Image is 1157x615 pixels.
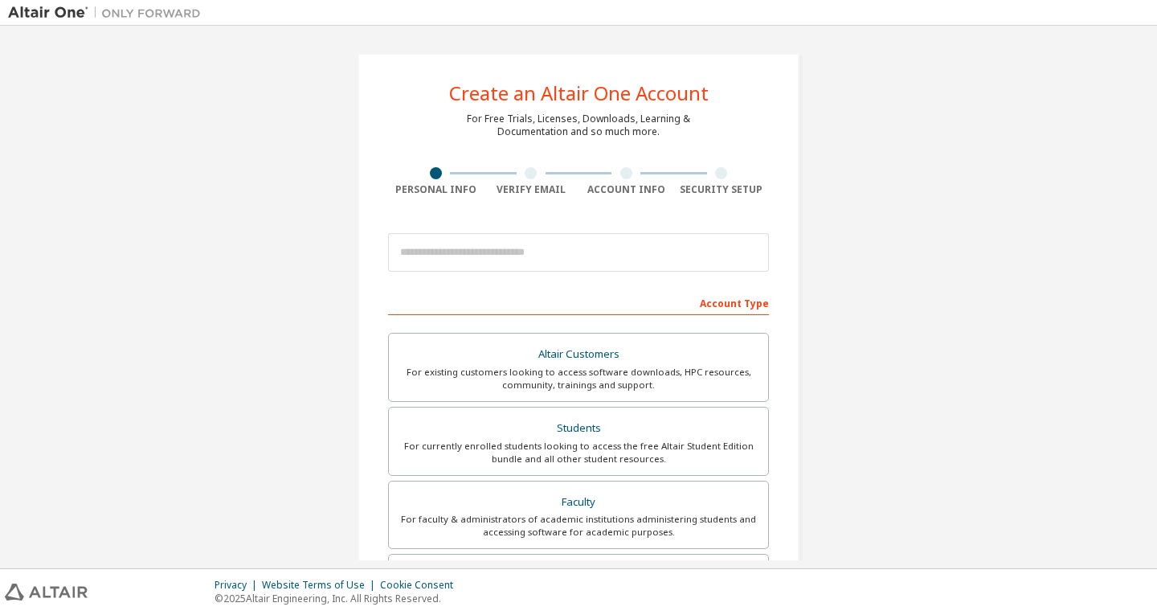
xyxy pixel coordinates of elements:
div: Students [399,417,758,440]
div: Cookie Consent [380,579,463,592]
div: Verify Email [484,183,579,196]
div: For existing customers looking to access software downloads, HPC resources, community, trainings ... [399,366,758,392]
div: Privacy [215,579,262,592]
p: © 2025 Altair Engineering, Inc. All Rights Reserved. [215,592,463,605]
div: For Free Trials, Licenses, Downloads, Learning & Documentation and so much more. [467,113,690,138]
div: Faculty [399,491,758,514]
div: Personal Info [388,183,484,196]
div: Website Terms of Use [262,579,380,592]
div: Account Info [578,183,674,196]
div: Account Type [388,289,769,315]
div: Altair Customers [399,343,758,366]
img: Altair One [8,5,209,21]
img: altair_logo.svg [5,584,88,601]
div: For faculty & administrators of academic institutions administering students and accessing softwa... [399,513,758,539]
div: For currently enrolled students looking to access the free Altair Student Edition bundle and all ... [399,440,758,465]
div: Security Setup [674,183,770,196]
div: Create an Altair One Account [449,84,709,103]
